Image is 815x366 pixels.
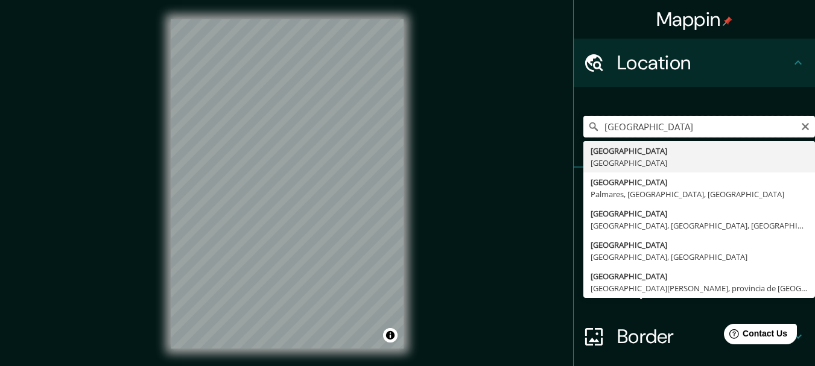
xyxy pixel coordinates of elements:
[617,51,791,75] h4: Location
[583,116,815,137] input: Pick your city or area
[383,328,398,342] button: Toggle attribution
[171,19,404,349] canvas: Map
[617,324,791,349] h4: Border
[591,145,808,157] div: [GEOGRAPHIC_DATA]
[574,168,815,216] div: Pins
[801,120,810,131] button: Clear
[591,157,808,169] div: [GEOGRAPHIC_DATA]
[723,16,732,26] img: pin-icon.png
[708,319,802,353] iframe: Help widget launcher
[574,39,815,87] div: Location
[574,264,815,312] div: Layout
[574,312,815,361] div: Border
[591,188,808,200] div: Palmares, [GEOGRAPHIC_DATA], [GEOGRAPHIC_DATA]
[591,282,808,294] div: [GEOGRAPHIC_DATA][PERSON_NAME], provincia de [GEOGRAPHIC_DATA][PERSON_NAME], [GEOGRAPHIC_DATA]
[591,270,808,282] div: [GEOGRAPHIC_DATA]
[591,239,808,251] div: [GEOGRAPHIC_DATA]
[656,7,733,31] h4: Mappin
[591,176,808,188] div: [GEOGRAPHIC_DATA]
[591,207,808,219] div: [GEOGRAPHIC_DATA]
[591,219,808,232] div: [GEOGRAPHIC_DATA], [GEOGRAPHIC_DATA], [GEOGRAPHIC_DATA]
[617,276,791,300] h4: Layout
[574,216,815,264] div: Style
[591,251,808,263] div: [GEOGRAPHIC_DATA], [GEOGRAPHIC_DATA]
